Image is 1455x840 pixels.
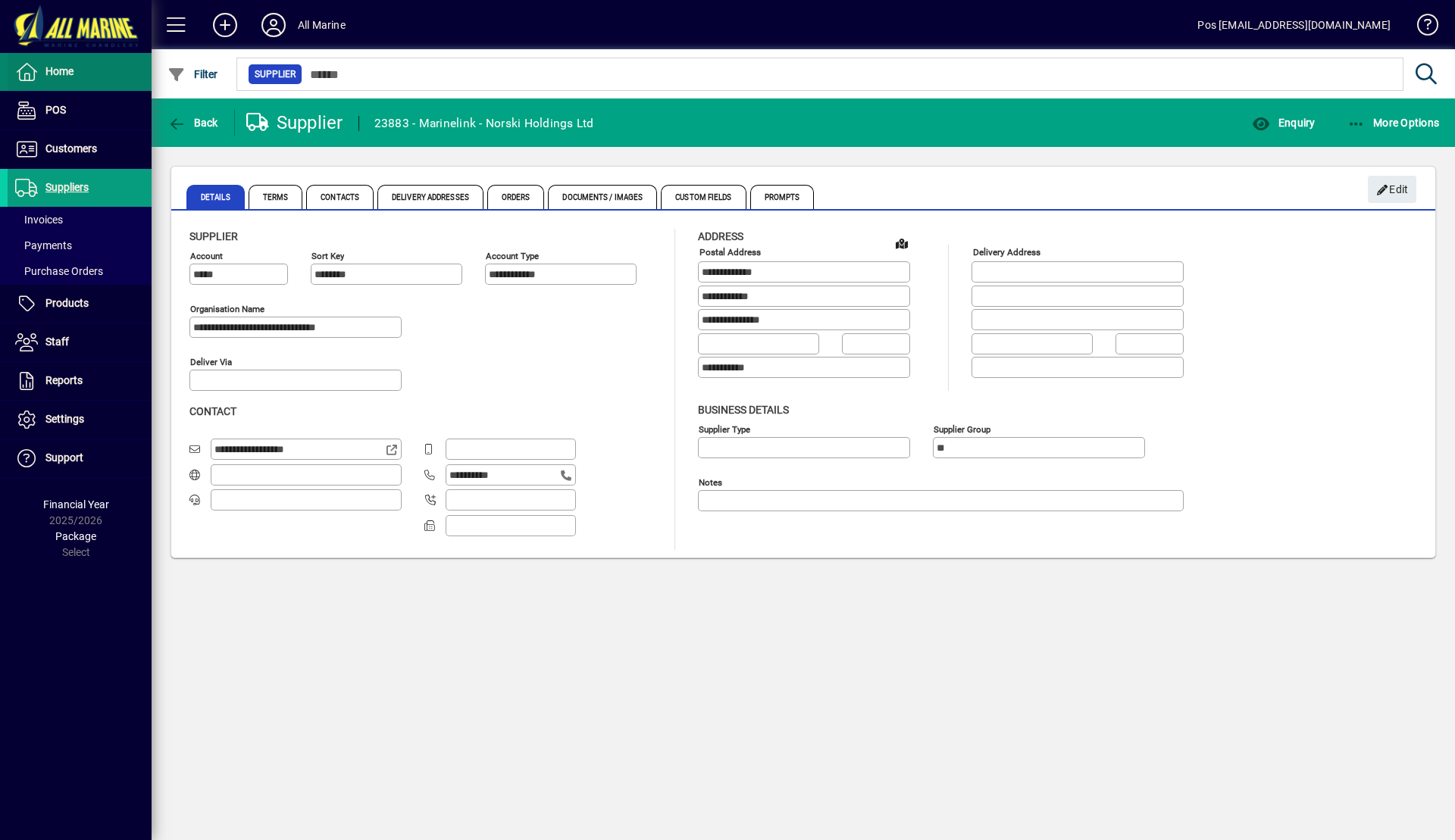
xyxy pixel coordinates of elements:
[8,130,152,168] a: Customers
[8,258,152,284] a: Purchase Orders
[167,68,218,80] span: Filter
[8,207,152,233] a: Invoices
[306,185,374,209] span: Contacts
[164,109,222,136] button: Back
[186,185,245,209] span: Details
[15,265,103,277] span: Purchase Orders
[45,374,83,386] span: Reports
[45,181,89,193] span: Suppliers
[8,285,152,323] a: Products
[15,239,72,251] span: Payments
[8,362,152,400] a: Reports
[1344,109,1444,136] button: More Options
[45,142,97,155] span: Customers
[698,230,743,242] span: Address
[249,11,298,39] button: Profile
[298,13,346,37] div: All Marine
[1368,176,1416,203] button: Edit
[1252,117,1315,129] span: Enquiry
[45,336,69,348] span: Staff
[548,185,657,209] span: Documents / Images
[8,53,152,91] a: Home
[45,413,84,425] span: Settings
[167,117,218,129] span: Back
[750,185,815,209] span: Prompts
[661,185,746,209] span: Custom Fields
[8,439,152,477] a: Support
[1406,3,1436,52] a: Knowledge Base
[55,530,96,542] span: Package
[190,251,223,261] mat-label: Account
[374,111,594,136] div: 23883 - Marinelink - Norski Holdings Ltd
[246,111,343,135] div: Supplier
[8,401,152,439] a: Settings
[699,423,750,434] mat-label: Supplier type
[45,104,66,116] span: POS
[1197,13,1391,37] div: Pos [EMAIL_ADDRESS][DOMAIN_NAME]
[698,404,789,416] span: Business details
[255,67,296,82] span: Supplier
[8,92,152,130] a: POS
[249,185,303,209] span: Terms
[311,251,344,261] mat-label: Sort key
[1248,109,1319,136] button: Enquiry
[45,451,83,464] span: Support
[43,498,109,511] span: Financial Year
[190,357,232,367] mat-label: Deliver via
[699,476,722,487] mat-label: Notes
[201,11,249,39] button: Add
[189,230,238,242] span: Supplier
[1376,177,1409,202] span: Edit
[486,251,539,261] mat-label: Account Type
[8,323,152,361] a: Staff
[890,231,914,255] a: View on map
[45,65,74,77] span: Home
[8,233,152,258] a: Payments
[377,185,483,209] span: Delivery Addresses
[190,304,264,314] mat-label: Organisation name
[45,297,89,309] span: Products
[15,214,63,226] span: Invoices
[934,423,990,434] mat-label: Supplier group
[164,61,222,88] button: Filter
[487,185,545,209] span: Orders
[1347,117,1440,129] span: More Options
[189,405,236,417] span: Contact
[152,109,235,136] app-page-header-button: Back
